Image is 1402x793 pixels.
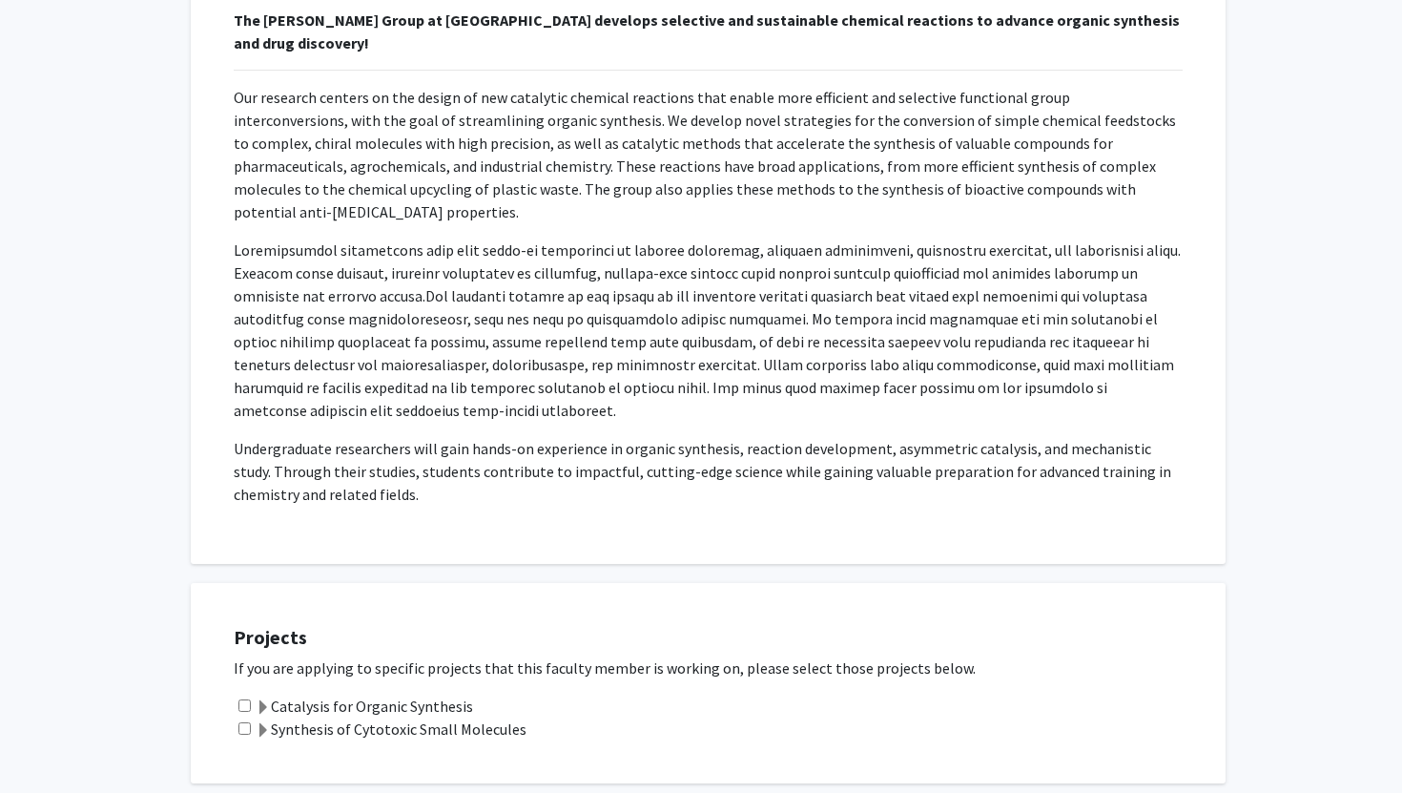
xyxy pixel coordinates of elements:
p: Our research centers on the design of new catalytic chemical reactions that enable more efficient... [234,86,1183,223]
p: Loremipsumdol sitametcons adip elit seddo-ei temporinci ut laboree doloremag, aliquaen adminimven... [234,239,1183,422]
strong: Projects [234,625,307,649]
iframe: Chat [14,707,81,779]
label: Catalysis for Organic Synthesis [256,695,473,718]
label: Synthesis of Cytotoxic Small Molecules [256,718,526,741]
strong: The [PERSON_NAME] Group at [GEOGRAPHIC_DATA] develops selective and sustainable chemical reaction... [234,10,1180,52]
p: If you are applying to specific projects that this faculty member is working on, please select th... [234,657,1206,679]
p: Undergraduate researchers will gain hands-on experience in organic synthesis, reaction developmen... [234,437,1183,506]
